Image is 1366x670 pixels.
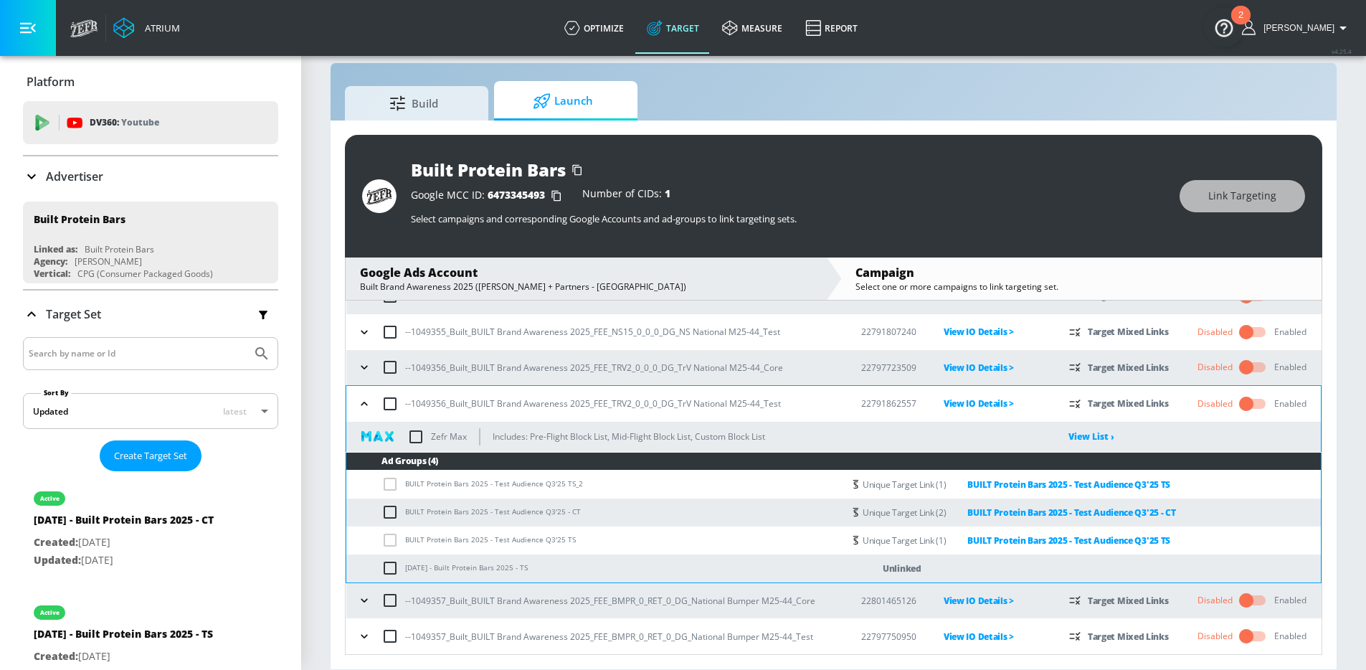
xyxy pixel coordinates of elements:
div: Built Protein Bars [34,212,125,226]
p: Platform [27,74,75,90]
div: active [40,495,60,502]
div: active[DATE] - Built Protein Bars 2025 - CTCreated:[DATE]Updated:[DATE] [23,477,278,580]
a: BUILT Protein Bars 2025 - Test Audience Q3'25 TS [946,532,1170,549]
div: Built Protein BarsLinked as:Built Protein BarsAgency:[PERSON_NAME]Vertical:CPG (Consumer Packaged... [23,202,278,283]
p: View IO Details > [944,628,1046,645]
p: Target Mixed Links [1088,395,1169,412]
div: Google Ads AccountBuilt Brand Awareness 2025 ([PERSON_NAME] + Partners - [GEOGRAPHIC_DATA]) [346,258,826,300]
span: 1 [665,187,670,200]
div: Disabled [1197,397,1233,410]
p: Target Mixed Links [1088,359,1169,376]
div: Disabled [1197,326,1233,339]
p: View IO Details > [944,324,1046,340]
div: DV360: Youtube [23,101,278,144]
td: BUILT Protein Bars 2025 - Test Audience Q3'25 TS [346,527,843,555]
div: Enabled [1274,326,1306,339]
p: Target Mixed Links [1088,593,1169,609]
a: optimize [553,2,635,54]
p: View IO Details > [944,395,1046,412]
div: Enabled [1274,397,1306,410]
p: [DATE] [34,534,214,552]
p: Select campaigns and corresponding Google Accounts and ad-groups to link targeting sets. [411,212,1165,225]
a: View List › [1068,430,1114,443]
div: Agency: [34,255,67,268]
td: BUILT Protein Bars 2025 - Test Audience Q3'25 TS_2 [346,471,843,499]
p: [DATE] [34,648,213,666]
span: Created: [34,649,78,663]
div: Campaign [855,265,1307,280]
p: 22797723509 [861,360,920,375]
div: 2 [1238,15,1243,34]
div: [DATE] - Built Protein Bars 2025 - CT [34,513,214,534]
p: Target Mixed Links [1088,324,1169,340]
a: BUILT Protein Bars 2025 - Test Audience Q3'25 - CT [946,504,1175,521]
div: Built Protein Bars [411,158,566,181]
button: Open Resource Center, 2 new notifications [1204,7,1244,47]
div: Disabled [1197,594,1233,607]
div: Google Ads Account [360,265,812,280]
a: Target [635,2,711,54]
span: Created: [34,535,78,549]
div: Number of CIDs: [582,189,670,203]
p: --1049356_Built_BUILT Brand Awareness 2025_FEE_TRV2_0_0_0_DG_TrV National M25-44_Core [405,360,783,375]
div: Unique Target Link (1) [863,532,1170,549]
div: Vertical: [34,268,70,280]
p: --1049357_Built_BUILT Brand Awareness 2025_FEE_BMPR_0_RET_0_DG_National Bumper M25-44_Core [405,593,815,608]
p: 22791807240 [861,324,920,339]
div: Enabled [1274,361,1306,374]
button: Create Target Set [100,440,201,471]
div: Disabled [1197,630,1233,643]
th: Ad Groups (4) [346,453,1321,471]
span: Create Target Set [114,448,187,464]
div: [DATE] - Built Protein Bars 2025 - TS [34,627,213,648]
p: --1049356_Built_BUILT Brand Awareness 2025_FEE_TRV2_0_0_0_DG_TrV National M25-44_Test [405,396,781,411]
p: Advertiser [46,169,103,184]
td: BUILT Protein Bars 2025 - Test Audience Q3'25 - CT [346,499,843,527]
a: measure [711,2,794,54]
span: Grouped Linked campaigns disable add groups selection. [381,478,405,489]
p: 22797750950 [861,629,920,644]
div: Unique Target Link (2) [863,504,1175,521]
label: Sort By [41,388,72,397]
a: Atrium [113,17,180,39]
p: Target Mixed Links [1088,628,1169,645]
div: Google MCC ID: [411,189,568,203]
div: CPG (Consumer Packaged Goods) [77,268,213,280]
p: --1049355_Built_BUILT Brand Awareness 2025_FEE_NS15_0_0_0_DG_NS National M25-44_Test [405,324,780,339]
div: Platform [23,62,278,102]
p: View IO Details > [944,359,1046,376]
span: v 4.25.4 [1332,47,1352,55]
div: Built Protein Bars [85,243,154,255]
div: Unique Target Link (1) [863,476,1170,493]
p: DV360: [90,115,159,131]
span: Launch [508,84,617,118]
div: Enabled [1274,594,1306,607]
p: Target Set [46,306,101,322]
div: Built Brand Awareness 2025 ([PERSON_NAME] + Partners - [GEOGRAPHIC_DATA]) [360,280,812,293]
div: Select one or more campaigns to link targeting set. [855,280,1307,293]
p: [DATE] [34,552,214,570]
div: Enabled [1274,630,1306,643]
div: Atrium [139,22,180,34]
span: 6473345493 [488,188,545,202]
div: Disabled [1197,361,1233,374]
span: Updated: [34,553,81,567]
input: Search by name or Id [29,344,246,363]
div: Linked as: [34,243,77,255]
a: Report [794,2,869,54]
p: Youtube [121,115,159,130]
div: Advertiser [23,156,278,197]
p: View IO Details > [944,593,1046,609]
span: latest [223,405,247,417]
button: [PERSON_NAME] [1242,19,1352,37]
div: Updated [33,405,68,417]
span: Build [359,86,468,121]
p: Zefr Max [431,429,467,444]
a: BUILT Protein Bars 2025 - Test Audience Q3'25 TS [946,476,1170,493]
